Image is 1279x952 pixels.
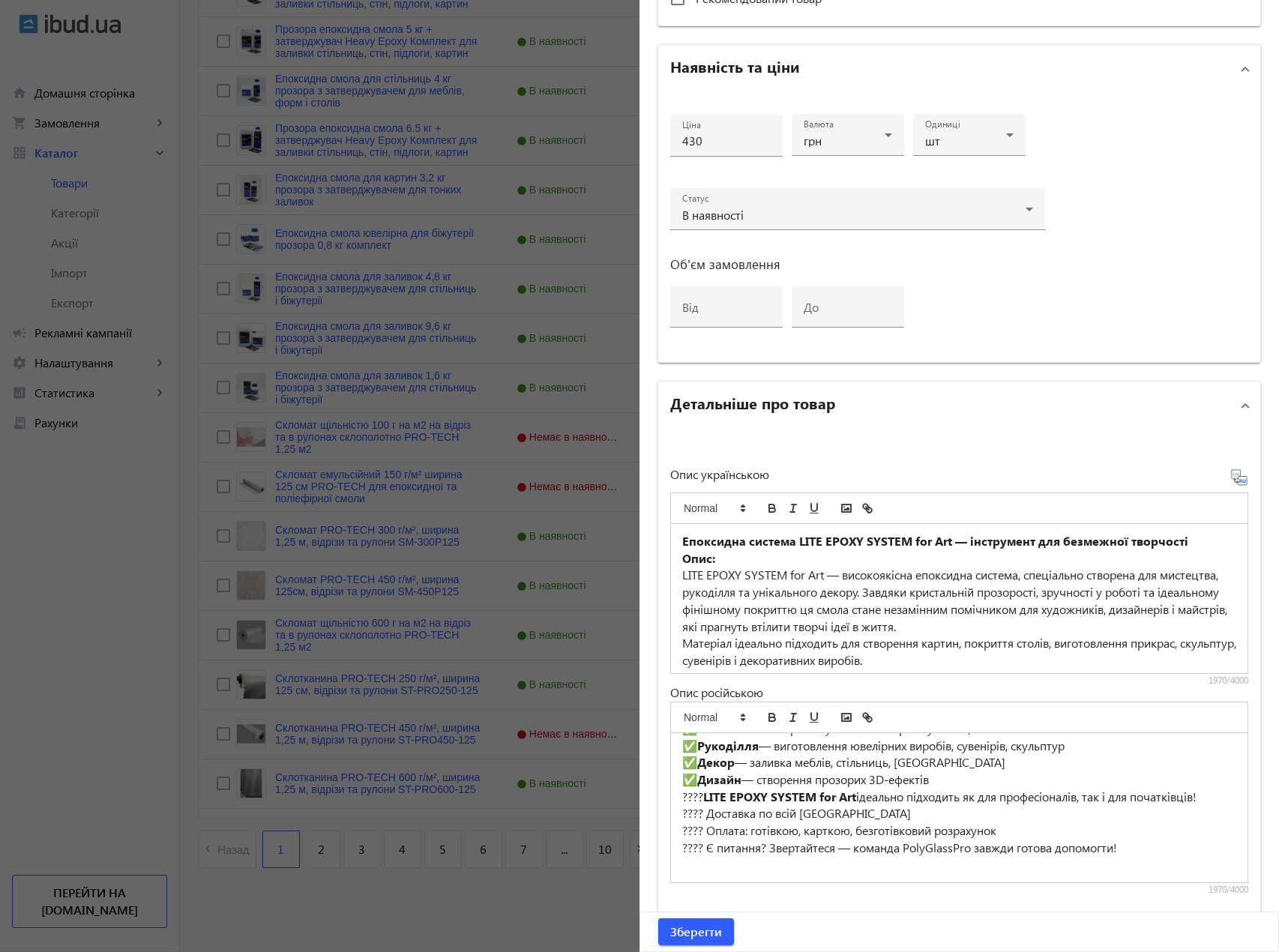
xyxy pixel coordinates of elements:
strong: Опис: [682,550,715,566]
button: underline [804,708,825,726]
div: 1970/4000 [670,884,1248,896]
button: bold [762,708,783,726]
mat-label: Ціна [682,119,701,131]
button: image [836,708,857,726]
span: Опис українською [670,466,769,482]
strong: Декор [697,754,735,770]
div: Детальніше про товар [658,430,1260,917]
h3: Об'єм замовлення [670,259,1045,271]
span: шт [925,133,940,148]
span: Зберегти [670,924,722,940]
h2: Наявність та ціни [670,55,800,76]
strong: Дизайн [697,771,741,787]
p: ✅ — виготовлення ювелірних виробів, сувенірів, скульптур [682,738,1236,755]
strong: Епоксидна система LITE EPOXY SYSTEM for Art — інструмент для безмежної творчості [682,533,1188,549]
p: ???? Є питання? Звертайтеся — команда PolyGlassPro завжди готова допомогти! [682,840,1236,857]
mat-label: Валюта [804,118,834,130]
span: грн [804,133,822,148]
p: ???? Оплата: готівкою, карткою, безготівковий розрахунок [682,822,1236,840]
p: Матеріал ідеально підходить для створення картин, покриття столів, виготовлення прикрас, скульпту... [682,635,1236,669]
strong: Живопис [697,720,752,736]
mat-label: від [682,299,699,315]
p: ???? ідеально підходить як для професіоналів, так і для початківців! [682,789,1236,806]
div: Наявність та ціни [658,93,1260,362]
mat-label: Одиниці [925,118,960,130]
mat-expansion-panel-header: Наявність та ціни [658,45,1260,93]
p: LITE EPOXY SYSTEM for Art — високоякісна епоксидна система, спеціально створена для мистецтва, ру... [682,567,1236,635]
strong: Рукоділля [697,738,759,753]
button: underline [804,499,825,517]
h2: Детальніше про товар [670,392,835,413]
span: Опис російською [670,684,763,700]
button: link [857,499,878,517]
svg-icon: Перекласти на рос. [1230,469,1248,486]
mat-label: до [804,299,819,315]
button: bold [762,499,783,517]
mat-expansion-panel-header: Детальніше про товар [658,382,1260,430]
p: ✅ — заливка меблів, стільниць, [GEOGRAPHIC_DATA] [682,754,1236,771]
mat-label: Статус [682,193,708,205]
button: Зберегти [658,918,734,945]
button: image [836,499,857,517]
p: ???? Доставка по всій [GEOGRAPHIC_DATA] [682,805,1236,822]
strong: LITE EPOXY SYSTEM for Art [703,789,856,804]
p: ✅ — створення прозорих 3D-ефектів [682,771,1236,789]
button: italic [783,708,804,726]
button: link [857,708,878,726]
div: 1970/4000 [670,675,1248,687]
button: italic [783,499,804,517]
span: В наявності [682,207,744,223]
